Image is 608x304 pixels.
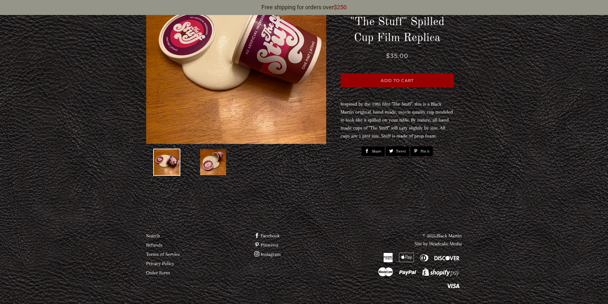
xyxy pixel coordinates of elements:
[334,4,337,11] span: $
[437,233,462,239] a: Black Martin
[341,14,454,47] h1: "The Stuff" Spilled Cup Film Replica
[415,241,462,247] a: Site by Headcake Media
[363,232,462,248] p: © 2025,
[153,149,180,176] img: "The Stuff" Spilled Cup Film Replica
[254,242,278,248] a: Pinterest
[146,242,162,248] a: Refunds
[146,251,180,257] a: Terms of Service
[386,52,409,59] span: $35.00
[199,149,227,176] img: "The Stuff" Spilled Cup Film Replica
[381,78,414,83] span: Add to Cart
[254,233,280,239] a: Facebook
[372,146,385,156] span: Share
[421,146,433,156] span: Pin it
[146,270,170,276] a: Order Form
[341,100,454,140] div: Inspired by the 1985 film "The Stuff", this is a Black Martin original, hand-made, movie quality ...
[341,73,454,87] button: Add to Cart
[146,261,174,266] a: Privacy Policy
[396,146,409,156] span: Tweet
[146,233,160,239] a: Search
[337,4,347,11] span: 250
[254,251,281,257] a: Instagram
